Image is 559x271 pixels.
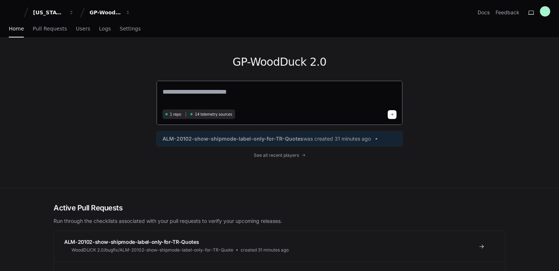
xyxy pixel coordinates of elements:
[9,26,24,31] span: Home
[120,21,140,37] a: Settings
[254,152,299,158] span: See all recent players
[30,6,77,19] button: [US_STATE] Pacific
[478,9,490,16] a: Docs
[120,26,140,31] span: Settings
[64,239,199,245] span: ALM-20102-show-shipmode-label-only-for-TR-Quotes
[72,247,233,253] span: WoodDUCK 2.0/bugfix/ALM-20102-show-shipmode-label-only-for-TR-Quote
[33,26,67,31] span: Pull Requests
[156,55,403,69] h1: GP-WoodDuck 2.0
[162,135,397,142] a: ALM-20102-show-shipmode-label-only-for-TR-Quoteswas created 31 minutes ago
[195,112,232,117] span: 14 telemetry sources
[76,21,90,37] a: Users
[241,247,289,253] span: created 31 minutes ago
[89,9,121,16] div: GP-WoodDuck 2.0
[9,21,24,37] a: Home
[76,26,90,31] span: Users
[33,9,65,16] div: [US_STATE] Pacific
[87,6,134,19] button: GP-WoodDuck 2.0
[162,135,303,142] span: ALM-20102-show-shipmode-label-only-for-TR-Quotes
[99,21,111,37] a: Logs
[54,231,505,262] a: ALM-20102-show-shipmode-label-only-for-TR-QuotesWoodDUCK 2.0/bugfix/ALM-20102-show-shipmode-label...
[170,112,181,117] span: 1 repo
[54,217,505,225] p: Run through the checklists associated with your pull requests to verify your upcoming releases.
[99,26,111,31] span: Logs
[303,135,371,142] span: was created 31 minutes ago
[496,9,519,16] button: Feedback
[156,152,403,158] a: See all recent players
[54,203,505,213] h2: Active Pull Requests
[33,21,67,37] a: Pull Requests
